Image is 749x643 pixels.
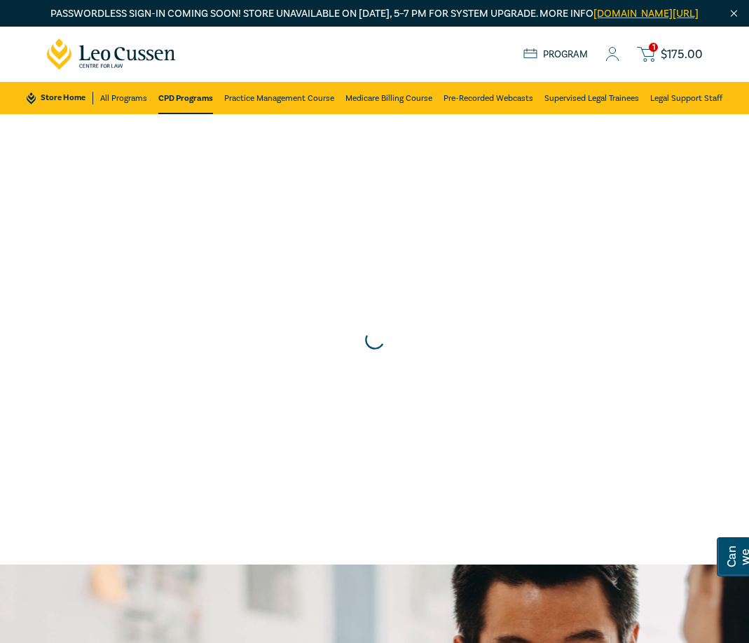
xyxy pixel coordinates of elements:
[100,82,147,114] a: All Programs
[158,82,213,114] a: CPD Programs
[523,48,589,61] a: Program
[345,82,432,114] a: Medicare Billing Course
[224,82,334,114] a: Practice Management Course
[649,43,658,52] span: 1
[593,7,699,20] a: [DOMAIN_NAME][URL]
[47,6,703,22] p: Passwordless sign-in coming soon! Store unavailable on [DATE], 5–7 PM for system upgrade. More info
[444,82,533,114] a: Pre-Recorded Webcasts
[650,82,722,114] a: Legal Support Staff
[661,48,703,61] span: $ 175.00
[728,8,740,20] img: Close
[27,92,93,104] a: Store Home
[544,82,639,114] a: Supervised Legal Trainees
